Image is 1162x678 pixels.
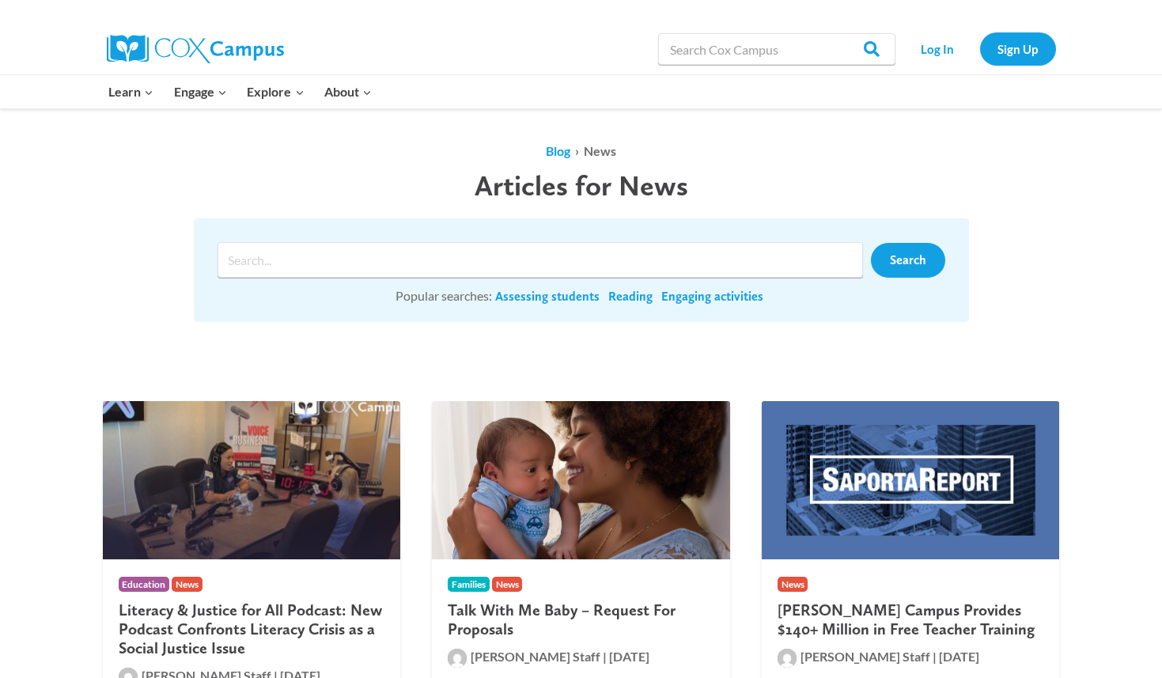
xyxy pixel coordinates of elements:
[584,143,616,158] span: News
[174,81,227,102] span: Engage
[801,649,930,664] span: [PERSON_NAME] Staff
[603,649,607,664] span: |
[608,288,653,305] a: Reading
[119,577,170,592] span: Education
[194,141,969,161] ol: ›
[172,577,202,592] span: News
[495,288,600,305] a: Assessing students
[661,288,763,305] a: Engaging activities
[903,32,1056,65] nav: Secondary Navigation
[475,169,688,203] span: Articles for News
[218,242,871,278] form: Search form
[396,288,492,303] span: Popular searches:
[939,649,979,664] span: [DATE]
[890,252,926,267] span: Search
[778,600,1044,638] h2: [PERSON_NAME] Campus Provides $140+ Million in Free Teacher Training
[448,577,490,592] span: Families
[658,33,895,65] input: Search Cox Campus
[903,32,972,65] a: Log In
[609,649,649,664] span: [DATE]
[980,32,1056,65] a: Sign Up
[324,81,372,102] span: About
[933,649,937,664] span: |
[778,577,808,592] span: News
[247,81,304,102] span: Explore
[546,143,570,158] a: Blog
[871,243,945,278] a: Search
[218,242,863,278] input: Search input
[108,81,153,102] span: Learn
[448,600,714,638] h2: Talk With Me Baby – Request For Proposals
[471,649,600,664] span: [PERSON_NAME] Staff
[107,35,284,63] img: Cox Campus
[754,397,1066,563] img: Saporta Report Logo
[99,75,382,108] nav: Primary Navigation
[492,577,523,592] span: News
[119,600,385,657] h2: Literacy & Justice for All Podcast: New Podcast Confronts Literacy Crisis as a Social Justice Issue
